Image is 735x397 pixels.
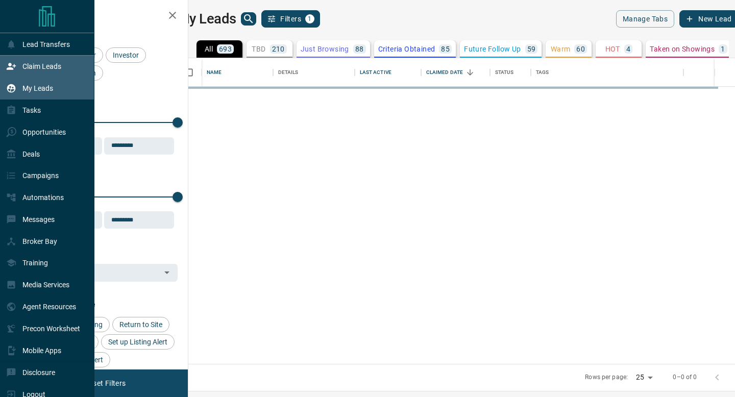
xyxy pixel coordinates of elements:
[605,45,620,53] p: HOT
[650,45,715,53] p: Taken on Showings
[78,375,132,392] button: Reset Filters
[616,10,674,28] button: Manage Tabs
[207,58,222,87] div: Name
[33,10,178,22] h2: Filters
[105,338,171,346] span: Set up Listing Alert
[632,370,656,385] div: 25
[278,58,299,87] div: Details
[355,45,364,53] p: 88
[551,45,571,53] p: Warm
[463,65,477,80] button: Sort
[109,51,142,59] span: Investor
[490,58,531,87] div: Status
[378,45,435,53] p: Criteria Obtained
[421,58,490,87] div: Claimed Date
[160,265,174,280] button: Open
[585,373,628,382] p: Rows per page:
[261,10,320,28] button: Filters1
[301,45,349,53] p: Just Browsing
[252,45,265,53] p: TBD
[273,58,355,87] div: Details
[205,45,213,53] p: All
[536,58,549,87] div: Tags
[426,58,463,87] div: Claimed Date
[531,58,684,87] div: Tags
[527,45,536,53] p: 59
[441,45,450,53] p: 85
[101,334,175,350] div: Set up Listing Alert
[626,45,630,53] p: 4
[219,45,232,53] p: 693
[721,45,725,53] p: 1
[360,58,391,87] div: Last Active
[106,47,146,63] div: Investor
[495,58,514,87] div: Status
[464,45,521,53] p: Future Follow Up
[306,15,313,22] span: 1
[576,45,585,53] p: 60
[116,320,166,329] span: Return to Site
[673,373,697,382] p: 0–0 of 0
[202,58,273,87] div: Name
[178,11,236,27] h1: My Leads
[112,317,169,332] div: Return to Site
[355,58,421,87] div: Last Active
[241,12,256,26] button: search button
[272,45,285,53] p: 210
